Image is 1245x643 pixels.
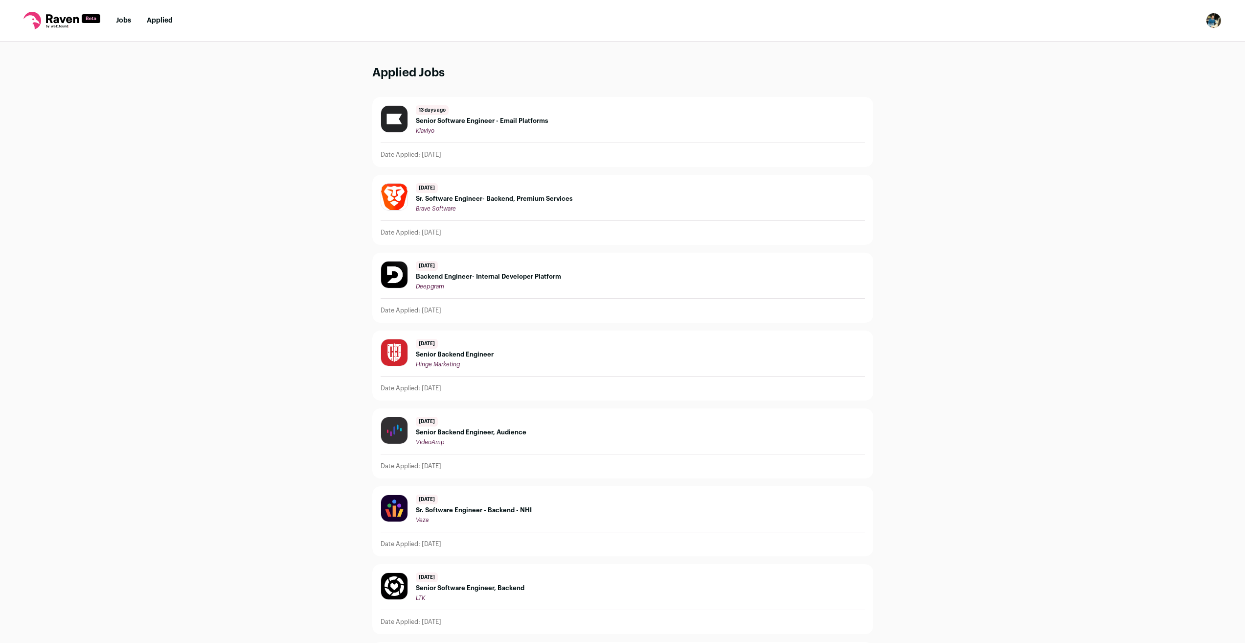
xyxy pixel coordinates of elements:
[381,417,407,444] img: f3217512fa597bae7de1e32ef87146fbbc0f4f7bdec92262ba2a8fcfdfdc3907.jpg
[381,262,407,288] img: 43aa85a7134a765051431db50114e4098dee7160f8dd145426409cd31550da71.png
[416,361,460,367] span: Hinge Marketing
[381,462,441,470] p: Date Applied: [DATE]
[373,331,873,400] a: [DATE] Senior Backend Engineer Hinge Marketing Date Applied: [DATE]
[416,584,524,592] span: Senior Software Engineer, Backend
[416,284,444,289] span: Deepgram
[416,183,438,193] span: [DATE]
[373,487,873,556] a: [DATE] Sr. Software Engineer - Backend - NHI Veza Date Applied: [DATE]
[416,439,445,445] span: VideoAmp
[416,495,438,504] span: [DATE]
[373,565,873,634] a: [DATE] Senior Software Engineer, Backend LTK Date Applied: [DATE]
[381,540,441,548] p: Date Applied: [DATE]
[416,105,449,115] span: 13 days ago
[416,351,494,358] span: Senior Backend Engineer
[147,17,173,24] a: Applied
[373,409,873,478] a: [DATE] Senior Backend Engineer, Audience VideoAmp Date Applied: [DATE]
[416,128,434,134] span: Klaviyo
[416,206,456,212] span: Brave Software
[381,181,407,213] img: e05dd4307db2820176cfaff54a67edf2a1ac718ded4f5a874d0e245962a67471.jpg
[416,595,425,601] span: LTK
[1206,13,1222,28] button: Open dropdown
[416,417,438,427] span: [DATE]
[1206,13,1222,28] img: 13009378-medium_jpg
[381,106,407,132] img: ce5bb112137e9fa6fac42524d9652fe807834fc36a204334b59d05f2cc57c70d.jpg
[381,339,407,366] img: 70dd111df081689169bf71bec2de99af5e2eea66b025a2e92e17e6fbeb45045e.jpg
[416,429,526,436] span: Senior Backend Engineer, Audience
[416,273,561,281] span: Backend Engineer- Internal Developer Platform
[381,618,441,626] p: Date Applied: [DATE]
[416,572,438,582] span: [DATE]
[381,307,441,314] p: Date Applied: [DATE]
[416,506,532,514] span: Sr. Software Engineer - Backend - NHI
[416,517,429,523] span: Veza
[416,195,573,203] span: Sr. Software Engineer- Backend, Premium Services
[373,97,873,167] a: 13 days ago Senior Software Engineer - Email Platforms Klaviyo Date Applied: [DATE]
[381,495,407,522] img: 3b1b0dfa7a424ee42a976fc5df13c5d62a58967b361eb4b2683e2b687cc58fe2.jpg
[381,151,441,159] p: Date Applied: [DATE]
[372,65,873,81] h1: Applied Jobs
[381,384,441,392] p: Date Applied: [DATE]
[373,175,873,244] a: [DATE] Sr. Software Engineer- Backend, Premium Services Brave Software Date Applied: [DATE]
[116,17,131,24] a: Jobs
[416,117,548,125] span: Senior Software Engineer - Email Platforms
[416,261,438,271] span: [DATE]
[381,573,407,599] img: 75d105b4ce1fa16fbbe87e241745c277473364a4594ae01606a1c1bb7ba84ee2.jpg
[416,339,438,349] span: [DATE]
[373,253,873,322] a: [DATE] Backend Engineer- Internal Developer Platform Deepgram Date Applied: [DATE]
[381,229,441,237] p: Date Applied: [DATE]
